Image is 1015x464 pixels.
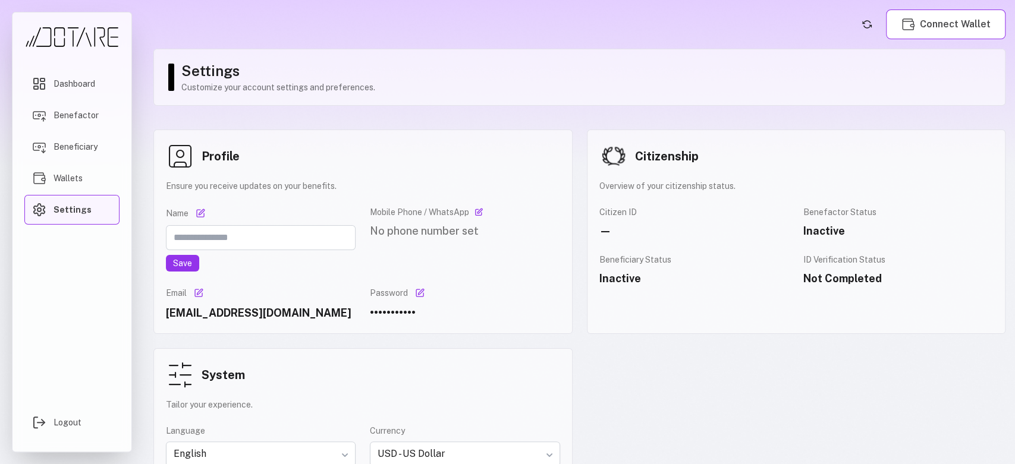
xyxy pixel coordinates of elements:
span: Wallets [54,172,83,184]
div: Inactive [803,223,993,239]
span: USD - US Dollar [378,447,552,461]
label: Name [166,207,188,219]
label: Mobile Phone / WhatsApp [370,206,469,218]
img: Dotare Logo [24,27,120,48]
p: Customize your account settings and preferences. [181,81,993,93]
p: Ensure you receive updates on your benefits. [166,180,560,192]
label: Password [370,287,408,299]
span: Beneficiary [54,141,98,153]
button: Connect Wallet [886,10,1005,39]
img: Wallets [32,171,46,185]
label: Benefactor Status [803,206,993,218]
div: ••••••••••• [370,305,560,321]
span: Settings [54,204,92,216]
img: System [166,361,194,389]
label: Citizen ID [599,206,789,218]
img: Laurel [599,142,628,171]
button: Refresh account status [857,15,876,34]
span: Dashboard [54,78,95,90]
div: [EMAIL_ADDRESS][DOMAIN_NAME] [166,305,356,321]
h1: Settings [181,61,993,80]
h2: System [202,367,245,383]
label: Email [166,287,187,299]
h2: Profile [202,148,240,165]
span: English [174,447,348,461]
span: Benefactor [54,109,99,121]
div: Not Completed [803,270,993,287]
button: Edit [413,286,427,300]
div: Inactive [599,270,789,287]
img: Profile [166,142,194,171]
img: Beneficiary [32,140,46,154]
span: Logout [54,416,81,428]
div: — [599,223,789,239]
span: No phone number set [370,225,479,237]
img: Benefactor [32,108,46,122]
label: ID Verification Status [803,254,885,266]
button: Edit [191,286,206,300]
p: Tailor your experience. [166,399,560,411]
label: Beneficiary Status [599,254,789,266]
button: Save [166,255,199,272]
label: Currency [370,425,560,437]
label: Language [166,425,356,437]
h2: Citizenship [635,148,699,165]
button: Edit [193,206,208,220]
p: Overview of your citizenship status. [599,180,994,192]
img: Wallets [901,17,915,31]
